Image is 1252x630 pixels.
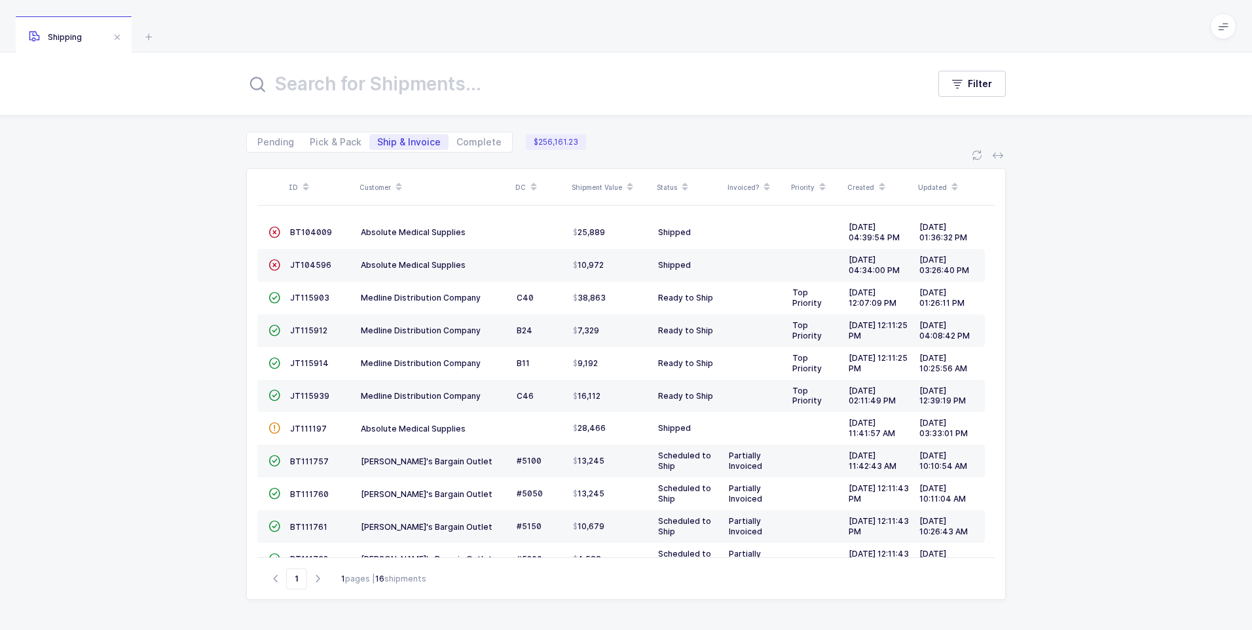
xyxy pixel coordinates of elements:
[849,418,895,438] span: [DATE] 11:41:57 AM
[268,390,280,400] span: 
[919,386,966,406] span: [DATE] 12:39:19 PM
[268,423,280,433] span: 
[658,325,713,335] span: Ready to Ship
[377,138,441,147] span: Ship & Invoice
[849,516,909,536] span: [DATE] 12:11:43 PM
[290,489,329,499] span: BT111760
[361,489,492,499] span: [PERSON_NAME]'s Bargain Outlet
[310,138,361,147] span: Pick & Pack
[290,522,327,532] span: BT111761
[919,516,968,536] span: [DATE] 10:26:43 AM
[919,353,967,373] span: [DATE] 10:25:56 AM
[729,516,782,537] div: Partially Invoiced
[289,176,352,198] div: ID
[29,32,82,42] span: Shipping
[658,260,691,270] span: Shipped
[573,391,600,401] span: 16,112
[847,176,910,198] div: Created
[968,77,992,90] span: Filter
[268,325,280,335] span: 
[658,549,711,569] span: Scheduled to Ship
[290,293,329,303] span: JT115903
[849,386,896,406] span: [DATE] 02:11:49 PM
[573,358,598,369] span: 9,192
[791,176,839,198] div: Priority
[290,227,332,237] span: BT104009
[919,483,966,504] span: [DATE] 10:11:04 AM
[849,287,896,308] span: [DATE] 12:07:09 PM
[517,293,534,303] span: C40
[792,386,822,406] span: Top Priority
[268,260,280,270] span: 
[290,325,327,335] span: JT115912
[658,293,713,303] span: Ready to Ship
[658,423,691,433] span: Shipped
[361,227,466,237] span: Absolute Medical Supplies
[268,227,280,237] span: 
[517,489,543,498] span: #5050
[517,521,542,531] span: #5150
[572,176,649,198] div: Shipment Value
[361,260,466,270] span: Absolute Medical Supplies
[919,320,970,341] span: [DATE] 04:08:42 PM
[729,483,782,504] div: Partially Invoiced
[849,353,908,373] span: [DATE] 12:11:25 PM
[361,358,481,368] span: Medline Distribution Company
[515,176,564,198] div: DC
[919,418,968,438] span: [DATE] 03:33:01 PM
[792,320,822,341] span: Top Priority
[849,222,900,242] span: [DATE] 04:39:54 PM
[257,138,294,147] span: Pending
[573,423,606,434] span: 28,466
[658,391,713,401] span: Ready to Ship
[361,522,492,532] span: [PERSON_NAME]'s Bargain Outlet
[657,176,720,198] div: Status
[290,424,327,434] span: JT111197
[268,554,280,564] span: 
[246,68,912,100] input: Search for Shipments...
[919,222,967,242] span: [DATE] 01:36:32 PM
[517,391,534,401] span: C46
[658,483,711,504] span: Scheduled to Ship
[918,176,981,198] div: Updated
[573,293,606,303] span: 38,863
[290,358,329,368] span: JT115914
[729,549,782,570] div: Partially Invoiced
[268,293,280,303] span: 
[517,456,542,466] span: #5100
[268,521,280,531] span: 
[526,134,586,150] span: $256,161.23
[573,521,604,532] span: 10,679
[361,293,481,303] span: Medline Distribution Company
[658,516,711,536] span: Scheduled to Ship
[727,176,783,198] div: Invoiced?
[919,287,965,308] span: [DATE] 01:26:11 PM
[919,451,967,471] span: [DATE] 10:10:54 AM
[919,255,969,275] span: [DATE] 03:26:40 PM
[573,260,604,270] span: 10,972
[361,325,481,335] span: Medline Distribution Company
[290,456,329,466] span: BT111757
[517,358,530,368] span: B11
[573,554,601,565] span: 4,588
[849,549,909,569] span: [DATE] 12:11:43 PM
[849,483,909,504] span: [DATE] 12:11:43 PM
[573,227,605,238] span: 25,889
[359,176,507,198] div: Customer
[517,554,542,564] span: #5200
[849,255,900,275] span: [DATE] 04:34:00 PM
[268,456,280,466] span: 
[729,451,782,472] div: Partially Invoiced
[361,456,492,466] span: [PERSON_NAME]'s Bargain Outlet
[268,489,280,498] span: 
[375,574,384,584] b: 16
[290,554,328,564] span: BT111762
[658,451,711,471] span: Scheduled to Ship
[849,320,908,341] span: [DATE] 12:11:25 PM
[341,574,345,584] b: 1
[290,391,329,401] span: JT115939
[938,71,1006,97] button: Filter
[517,325,532,335] span: B24
[341,573,426,585] div: pages | shipments
[573,325,599,336] span: 7,329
